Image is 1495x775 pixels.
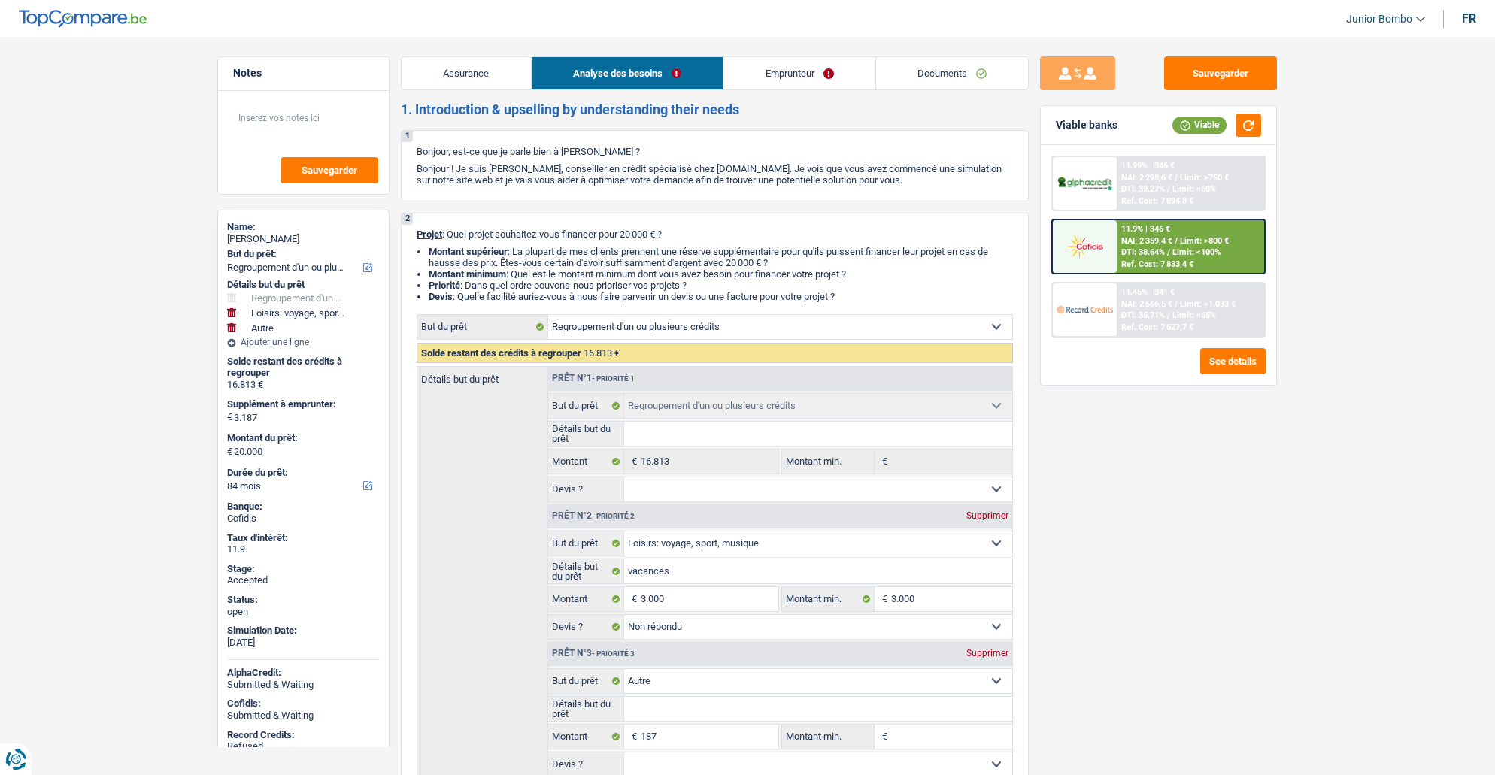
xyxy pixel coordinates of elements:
label: But du prêt: [227,248,377,260]
label: Devis ? [548,477,624,501]
span: NAI: 2 666,5 € [1121,299,1172,309]
div: Ref. Cost: 7 833,4 € [1121,259,1193,269]
div: Ajouter une ligne [227,337,380,347]
span: Limit: <65% [1172,310,1216,320]
label: Durée du prêt: [227,467,377,479]
div: Prêt n°2 [548,511,638,521]
div: AlphaCredit: [227,667,380,679]
div: Submitted & Waiting [227,679,380,691]
label: Montant min. [782,587,874,611]
strong: Montant supérieur [429,246,508,257]
div: Simulation Date: [227,625,380,637]
p: : Quel projet souhaitez-vous financer pour 20 000 € ? [417,229,1013,240]
div: Stage: [227,563,380,575]
label: Montant du prêt: [227,432,377,444]
div: Viable [1172,117,1227,133]
span: / [1175,299,1178,309]
span: / [1175,173,1178,183]
span: Projet [417,229,442,240]
div: Submitted & Waiting [227,710,380,722]
span: Limit: <100% [1172,247,1221,257]
h2: 1. Introduction & upselling by understanding their needs [401,101,1029,118]
div: Détails but du prêt [227,279,380,291]
li: : La plupart de mes clients prennent une réserve supplémentaire pour qu'ils puissent financer leu... [429,246,1013,268]
img: Cofidis [1057,232,1112,260]
div: [DATE] [227,637,380,649]
span: Limit: >1.033 € [1180,299,1236,309]
span: / [1175,236,1178,246]
li: : Quel est le montant minimum dont vous avez besoin pour financer votre projet ? [429,268,1013,280]
div: 1 [402,131,413,142]
div: Taux d'intérêt: [227,532,380,544]
p: Bonjour, est-ce que je parle bien à [PERSON_NAME] ? [417,146,1013,157]
label: Montant min. [782,450,874,474]
div: Banque: [227,501,380,513]
label: Montant min. [782,725,874,749]
div: Viable banks [1056,119,1117,132]
span: € [875,725,891,749]
label: Détails but du prêt [417,367,547,384]
a: Documents [876,57,1029,89]
div: open [227,606,380,618]
a: Junior Bombo [1334,7,1425,32]
span: € [875,587,891,611]
div: Prêt n°1 [548,374,638,383]
label: But du prêt [548,394,624,418]
label: But du prêt [548,531,624,556]
img: Record Credits [1057,295,1112,323]
label: Devis ? [548,615,624,639]
span: € [624,587,641,611]
strong: Montant minimum [429,268,506,280]
div: Record Credits: [227,729,380,741]
div: fr [1462,11,1476,26]
span: / [1167,247,1170,257]
span: DTI: 38.64% [1121,247,1165,257]
div: Cofidis: [227,698,380,710]
span: NAI: 2 298,6 € [1121,173,1172,183]
label: Détails but du prêt [548,697,624,721]
div: Supprimer [963,511,1012,520]
span: Limit: <60% [1172,184,1216,194]
span: Sauvegarder [302,165,357,175]
div: 11.9% | 346 € [1121,224,1170,234]
button: Sauvegarder [281,157,378,183]
a: Assurance [402,57,531,89]
strong: Priorité [429,280,460,291]
a: Analyse des besoins [532,57,723,89]
div: 2 [402,213,413,225]
div: Ref. Cost: 7 894,8 € [1121,196,1193,206]
span: Junior Bombo [1346,13,1412,26]
label: Détails but du prêt [548,559,624,583]
li: : Dans quel ordre pouvons-nous prioriser vos projets ? [429,280,1013,291]
div: Refused [227,740,380,752]
span: DTI: 35.71% [1121,310,1165,320]
span: / [1167,310,1170,320]
span: € [624,450,641,474]
div: 11.45% | 341 € [1121,287,1175,297]
span: € [227,411,232,423]
span: / [1167,184,1170,194]
label: Montant [548,450,624,474]
div: Cofidis [227,513,380,525]
span: - Priorité 3 [592,649,635,658]
button: See details [1200,348,1266,374]
button: Sauvegarder [1164,56,1277,90]
div: Solde restant des crédits à regrouper [227,356,380,379]
div: Accepted [227,574,380,586]
img: TopCompare Logo [19,10,147,28]
div: 11.99% | 346 € [1121,161,1175,171]
span: Limit: >800 € [1180,236,1229,246]
div: Status: [227,594,380,606]
span: - Priorité 2 [592,512,635,520]
h5: Notes [233,67,374,80]
li: : Quelle facilité auriez-vous à nous faire parvenir un devis ou une facture pour votre projet ? [429,291,1013,302]
div: [PERSON_NAME] [227,233,380,245]
span: 16.813 € [584,347,620,359]
span: Devis [429,291,453,302]
div: Supprimer [963,649,1012,658]
span: NAI: 2 359,4 € [1121,236,1172,246]
label: Montant [548,587,624,611]
span: Solde restant des crédits à regrouper [421,347,581,359]
img: AlphaCredit [1057,175,1112,192]
div: Prêt n°3 [548,649,638,658]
